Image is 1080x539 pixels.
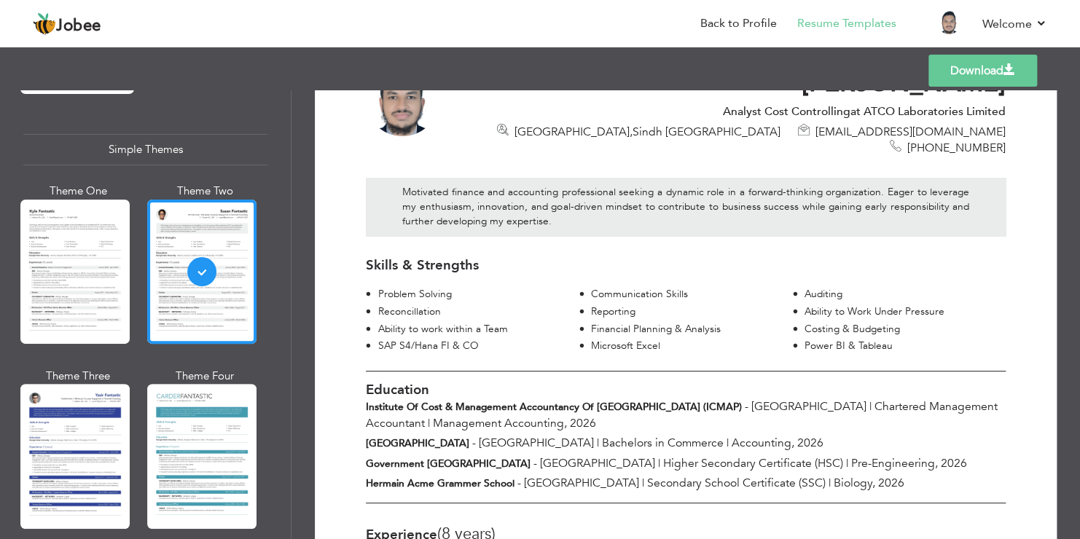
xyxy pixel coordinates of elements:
div: Reporting [591,304,793,319]
b: [GEOGRAPHIC_DATA] [366,436,469,450]
div: Auditing [804,287,1006,302]
span: | [846,456,848,471]
div: Theme One [23,184,133,199]
span: Higher Secondary Certificate (HSC) [663,455,843,471]
div: Theme Three [23,369,133,384]
div: Theme Two [150,184,259,199]
div: Analyst Cost Controlling [476,103,1006,119]
img: jobee.io [33,12,56,36]
a: Back to Profile [700,15,777,32]
div: Motivated finance and accounting professional seeking a dynamic role in a forward-thinking organi... [366,178,1006,235]
span: Management Accounting, 2026 [433,415,596,431]
span: [GEOGRAPHIC_DATA] [540,455,655,471]
span: at ATCO Laboratories Limited [850,103,1006,119]
span: Bachelors in Commerce [602,435,724,451]
div: SAP S4/Hana FI & CO [377,339,579,353]
span: | [642,476,644,490]
span: | [658,456,660,471]
span: - [533,456,537,471]
span: | [869,399,872,414]
span: | [597,436,599,450]
div: Theme Four [150,369,259,384]
div: Power BI & Tableau [804,339,1006,353]
span: Chartered Management Accountant [366,398,998,430]
div: Financial Planning & Analysis [591,322,793,337]
div: Simple Themes [23,134,267,165]
span: | [428,416,430,430]
div: Ability to work within a Team [377,322,579,337]
h3: Education [366,382,1006,398]
a: Resume Templates [797,15,896,32]
b: Institute of Cost & Management Accountancy of [GEOGRAPHIC_DATA] (ICMAP) [366,400,742,414]
a: Welcome [982,15,1047,33]
div: Communication Skills [591,287,793,302]
span: - [745,399,748,414]
h3: Skills & Strengths [366,258,1006,273]
div: Microsoft Excel [591,339,793,353]
span: [PHONE_NUMBER] [907,140,1006,156]
span: Pre-Engineering, 2026 [851,455,967,471]
span: - [472,436,476,450]
img: Profile Img [937,11,960,34]
span: - [517,476,521,490]
span: Secondary School Certificate (SSC) [647,475,826,491]
a: Download [928,55,1037,87]
span: Jobee [56,18,101,34]
div: Ability to Work Under Pressure [804,304,1006,319]
span: | [829,476,831,490]
span: | [727,436,729,450]
span: Accounting, 2026 [732,435,823,451]
div: Reconcillation [377,304,579,319]
span: [GEOGRAPHIC_DATA] [524,475,639,491]
span: Biology, 2026 [834,475,904,491]
b: Government [GEOGRAPHIC_DATA] [366,457,531,471]
div: Costing & Budgeting [804,322,1006,337]
span: [EMAIL_ADDRESS][DOMAIN_NAME] [815,124,1006,140]
a: Jobee [33,12,101,36]
span: , [630,124,633,140]
span: [GEOGRAPHIC_DATA] [751,398,866,414]
b: Hermain Acme Grammer School [366,476,514,490]
div: Problem Solving [377,287,579,302]
span: [GEOGRAPHIC_DATA] [479,435,594,451]
span: [GEOGRAPHIC_DATA] Sindh [GEOGRAPHIC_DATA] [514,124,780,140]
